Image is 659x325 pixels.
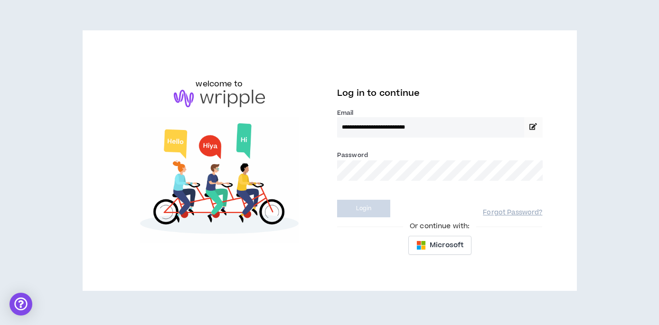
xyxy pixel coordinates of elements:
[337,151,368,159] label: Password
[483,208,542,217] a: Forgot Password?
[430,240,463,251] span: Microsoft
[403,221,476,232] span: Or continue with:
[408,236,471,255] button: Microsoft
[9,293,32,316] div: Open Intercom Messenger
[337,200,390,217] button: Login
[117,117,322,243] img: Welcome to Wripple
[174,90,265,108] img: logo-brand.png
[196,78,243,90] h6: welcome to
[337,109,543,117] label: Email
[337,87,420,99] span: Log in to continue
